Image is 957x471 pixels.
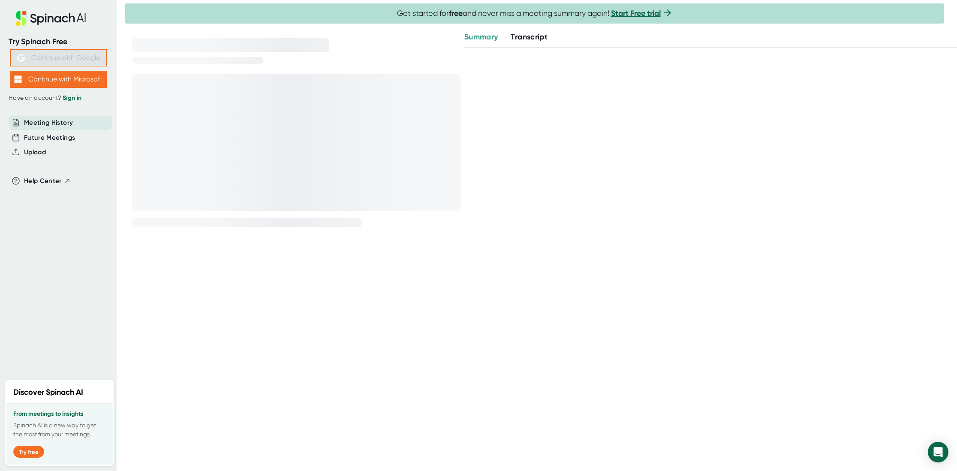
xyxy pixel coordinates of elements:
span: Help Center [24,176,62,186]
div: Open Intercom Messenger [928,442,948,462]
button: Try free [13,446,44,458]
div: Have an account? [9,94,108,102]
span: Summary [464,32,498,42]
a: Sign in [63,94,81,102]
button: Future Meetings [24,133,75,143]
span: Get started for and never miss a meeting summary again! [397,9,673,18]
button: Meeting History [24,118,73,128]
button: Continue with Microsoft [10,71,107,88]
a: Start Free trial [611,9,661,18]
button: Summary [464,31,498,43]
h3: From meetings to insights [13,411,106,417]
p: Spinach AI is a new way to get the most from your meetings [13,421,106,439]
button: Help Center [24,176,71,186]
button: Transcript [511,31,548,43]
div: Try Spinach Free [9,37,108,47]
b: free [449,9,463,18]
span: Transcript [511,32,548,42]
button: Upload [24,147,46,157]
h2: Discover Spinach AI [13,387,83,398]
img: Aehbyd4JwY73AAAAAElFTkSuQmCC [17,54,25,62]
button: Continue with Google [10,49,107,66]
